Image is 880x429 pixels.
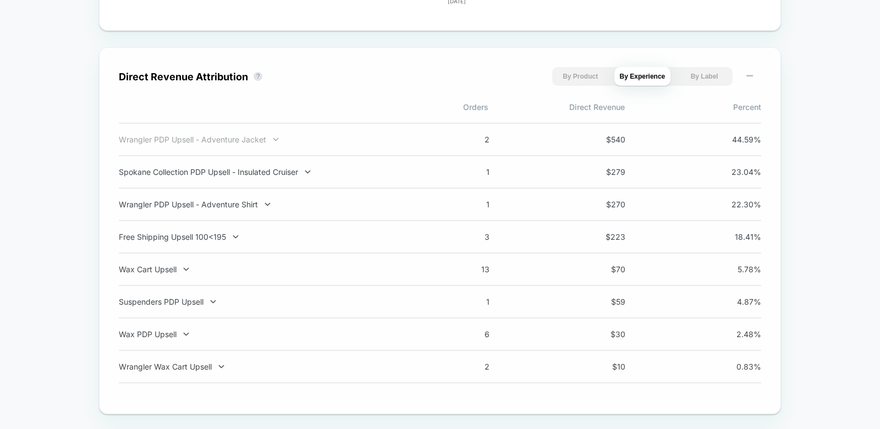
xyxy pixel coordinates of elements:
div: Wrangler PDP Upsell - Adventure Jacket [119,135,408,144]
span: 22.30 % [712,200,761,209]
span: $ 30 [576,329,625,339]
span: 1 [440,297,490,306]
div: Wrangler Wax Cart Upsell [119,362,408,371]
span: Percent [625,102,761,112]
button: By Experience [614,67,671,86]
span: 0.83 % [712,362,761,371]
span: 4.87 % [712,297,761,306]
span: 13 [440,265,490,274]
span: $ 70 [576,265,625,274]
span: 5.78 % [712,265,761,274]
span: $ 279 [576,167,625,177]
span: 23.04 % [712,167,761,177]
span: 1 [440,200,490,209]
span: 2.48 % [712,329,761,339]
button: By Product [552,67,609,86]
span: $ 10 [576,362,625,371]
div: Direct Revenue Attribution [119,71,248,82]
span: 6 [440,329,490,339]
div: Free Shipping Upsell 100<195 [119,232,408,241]
span: 18.41 % [712,232,761,241]
span: 44.59 % [712,135,761,144]
button: ? [254,72,262,81]
span: Orders [352,102,488,112]
div: Wax PDP Upsell [119,329,408,339]
div: Suspenders PDP Upsell [119,297,408,306]
span: $ 223 [576,232,625,241]
div: Wax Cart Upsell [119,265,408,274]
div: Spokane Collection PDP Upsell - Insulated Cruiser [119,167,408,177]
button: By Label [676,67,733,86]
span: $ 270 [576,200,625,209]
span: 2 [440,135,490,144]
span: 2 [440,362,490,371]
span: Direct Revenue [488,102,625,112]
div: Wrangler PDP Upsell - Adventure Shirt [119,200,408,209]
span: 1 [440,167,490,177]
span: $ 59 [576,297,625,306]
span: $ 540 [576,135,625,144]
span: 3 [440,232,490,241]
